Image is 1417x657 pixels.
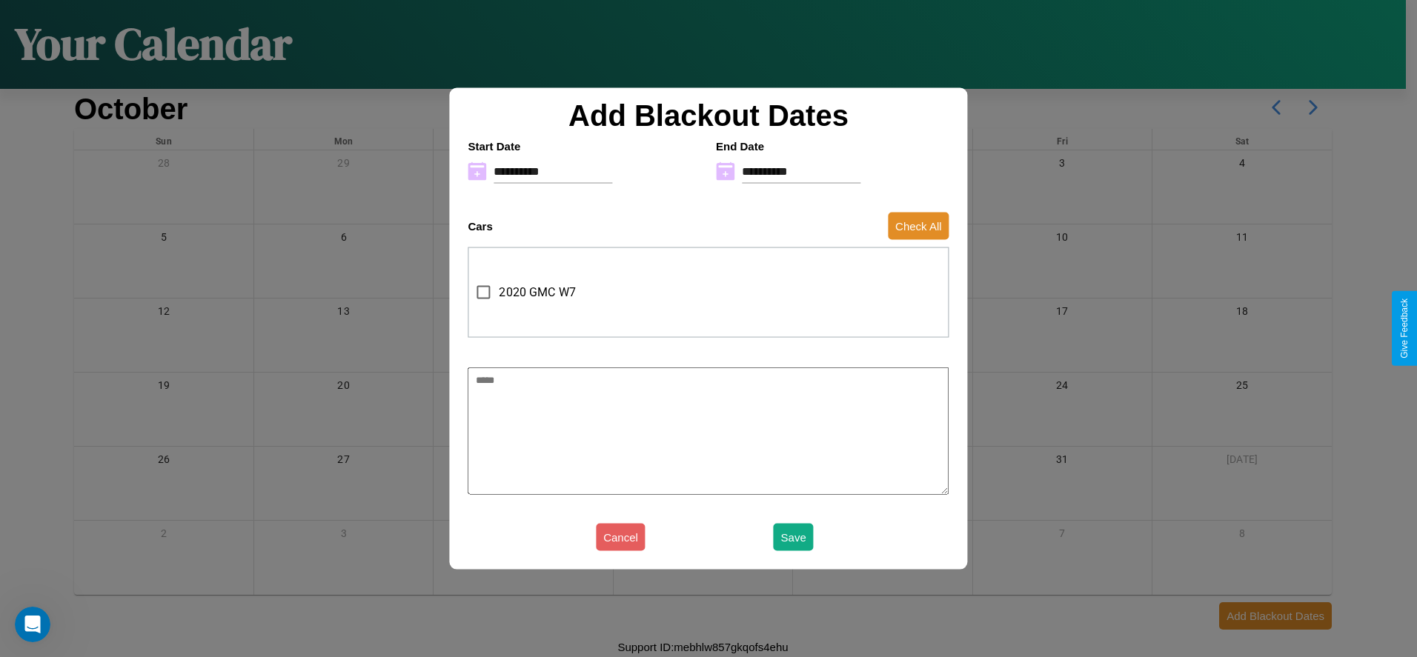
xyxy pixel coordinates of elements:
[716,139,949,152] h4: End Date
[499,284,576,301] span: 2020 GMC W7
[460,99,956,132] h2: Add Blackout Dates
[468,139,701,152] h4: Start Date
[1399,299,1410,358] div: Give Feedback
[774,524,814,551] button: Save
[888,213,949,240] button: Check All
[468,220,492,233] h4: Cars
[15,607,50,642] iframe: Intercom live chat
[596,524,646,551] button: Cancel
